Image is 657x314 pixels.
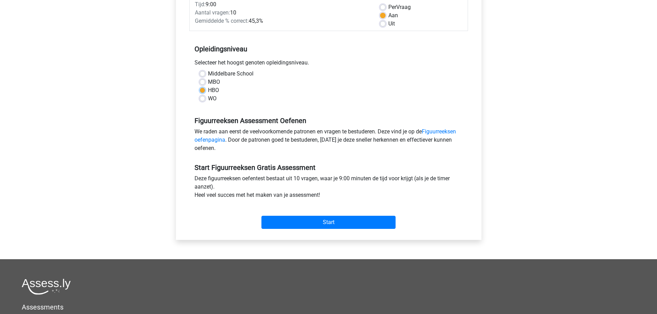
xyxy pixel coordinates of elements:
img: Assessly logo [22,278,71,295]
div: We raden aan eerst de veelvoorkomende patronen en vragen te bestuderen. Deze vind je op de . Door... [189,128,468,155]
label: Uit [388,20,395,28]
h5: Figuurreeksen Assessment Oefenen [195,117,463,125]
div: Deze figuurreeksen oefentest bestaat uit 10 vragen, waar je 9:00 minuten de tijd voor krijgt (als... [189,174,468,202]
div: 9:00 [190,0,375,9]
label: Vraag [388,3,411,11]
div: Selecteer het hoogst genoten opleidingsniveau. [189,59,468,70]
h5: Assessments [22,303,635,311]
label: HBO [208,86,219,94]
input: Start [261,216,396,229]
h5: Start Figuurreeksen Gratis Assessment [195,163,463,172]
span: Per [388,4,396,10]
div: 10 [190,9,375,17]
label: Middelbare School [208,70,253,78]
label: WO [208,94,217,103]
label: MBO [208,78,220,86]
span: Aantal vragen: [195,9,230,16]
span: Gemiddelde % correct: [195,18,249,24]
label: Aan [388,11,398,20]
span: Tijd: [195,1,206,8]
div: 45,3% [190,17,375,25]
h5: Opleidingsniveau [195,42,463,56]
